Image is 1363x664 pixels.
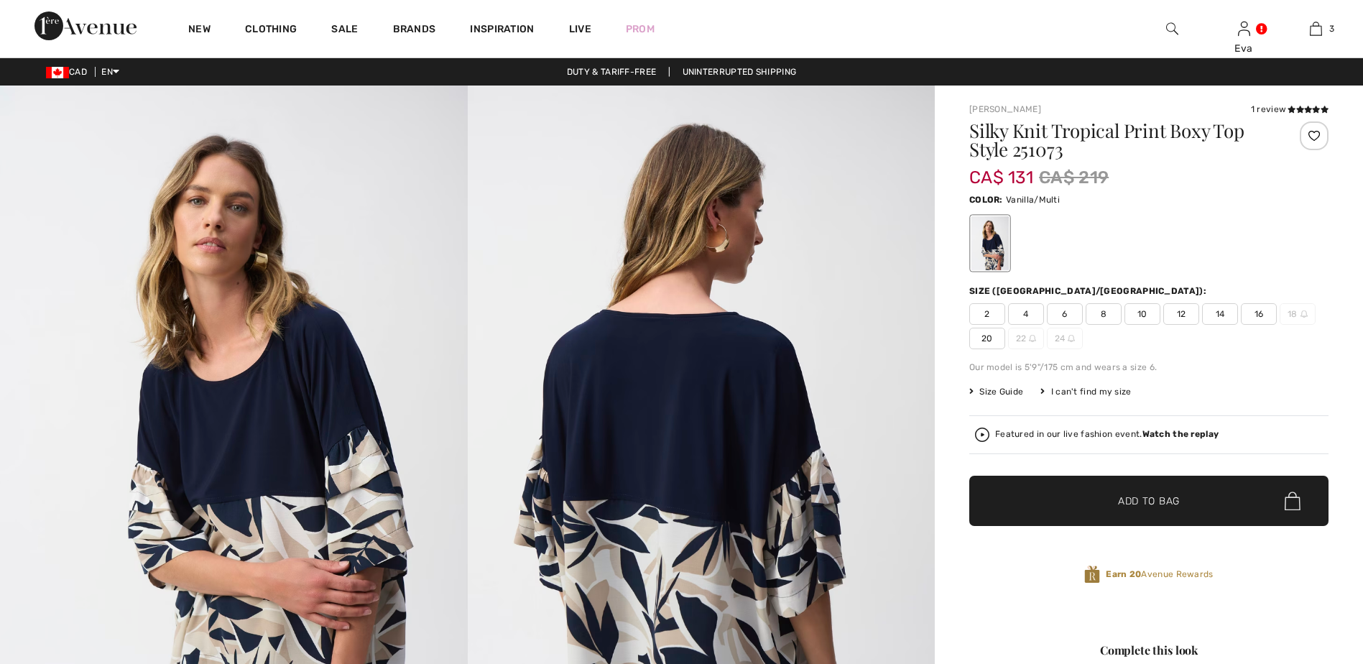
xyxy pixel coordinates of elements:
img: My Info [1238,20,1250,37]
span: Add to Bag [1118,494,1180,509]
span: 6 [1047,303,1083,325]
div: 1 review [1251,103,1329,116]
span: Size Guide [969,385,1023,398]
span: 3 [1329,22,1334,35]
div: I can't find my size [1040,385,1131,398]
strong: Watch the replay [1142,429,1219,439]
span: EN [101,67,119,77]
a: Live [569,22,591,37]
a: [PERSON_NAME] [969,104,1041,114]
div: Featured in our live fashion event. [995,430,1219,439]
span: 24 [1047,328,1083,349]
a: Sign In [1238,22,1250,35]
img: Avenue Rewards [1084,565,1100,584]
a: New [188,23,211,38]
a: Prom [626,22,655,37]
h1: Silky Knit Tropical Print Boxy Top Style 251073 [969,121,1269,159]
span: Vanilla/Multi [1006,195,1060,205]
img: ring-m.svg [1300,310,1308,318]
img: search the website [1166,20,1178,37]
img: Watch the replay [975,428,989,442]
span: 18 [1280,303,1316,325]
iframe: Opens a widget where you can find more information [1271,556,1349,592]
div: Size ([GEOGRAPHIC_DATA]/[GEOGRAPHIC_DATA]): [969,285,1209,298]
img: My Bag [1310,20,1322,37]
img: ring-m.svg [1029,335,1036,342]
span: CAD [46,67,93,77]
div: Our model is 5'9"/175 cm and wears a size 6. [969,361,1329,374]
div: Vanilla/Multi [971,216,1009,270]
span: CA$ 131 [969,153,1033,188]
span: 10 [1124,303,1160,325]
span: 20 [969,328,1005,349]
a: Sale [331,23,358,38]
img: 1ère Avenue [34,11,137,40]
span: Inspiration [470,23,534,38]
span: CA$ 219 [1039,165,1109,190]
span: 4 [1008,303,1044,325]
strong: Earn 20 [1106,569,1141,579]
a: Brands [393,23,436,38]
span: 12 [1163,303,1199,325]
button: Add to Bag [969,476,1329,526]
img: Canadian Dollar [46,67,69,78]
span: 22 [1008,328,1044,349]
span: 14 [1202,303,1238,325]
span: Avenue Rewards [1106,568,1213,581]
span: 8 [1086,303,1122,325]
a: Clothing [245,23,297,38]
a: 3 [1280,20,1351,37]
span: 2 [969,303,1005,325]
img: Bag.svg [1285,492,1300,510]
div: Complete this look [969,642,1329,659]
div: Eva [1209,41,1279,56]
img: ring-m.svg [1068,335,1075,342]
span: 16 [1241,303,1277,325]
span: Color: [969,195,1003,205]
